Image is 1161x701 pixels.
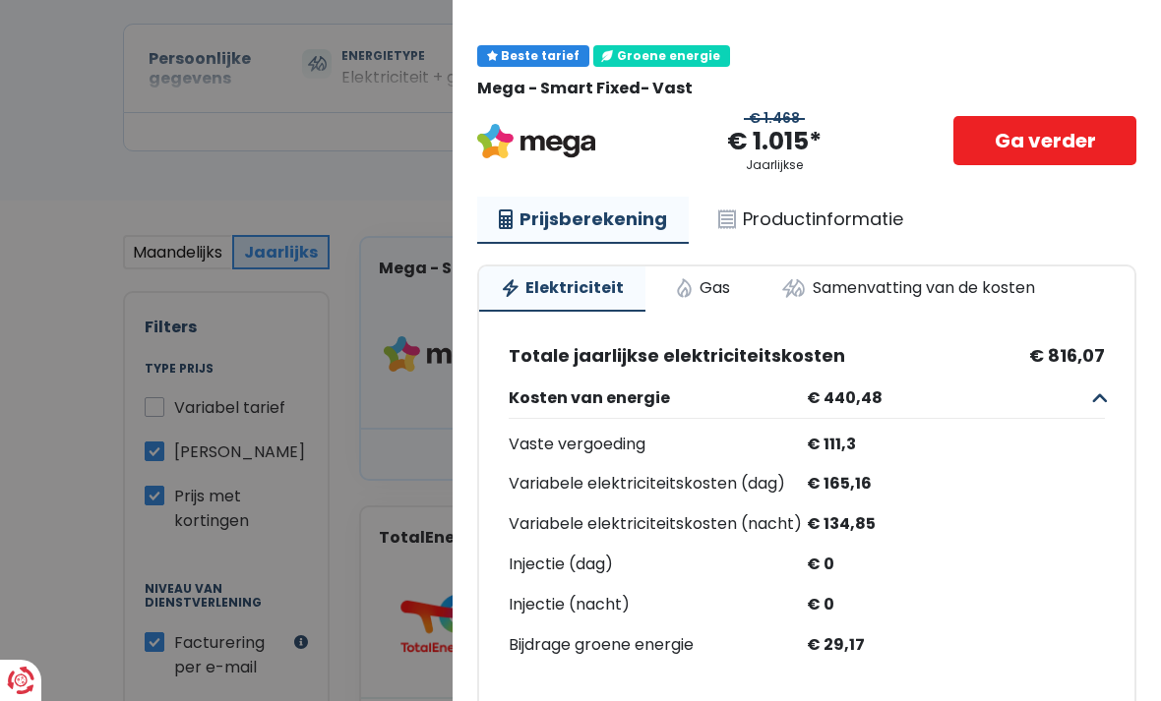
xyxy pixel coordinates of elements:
a: Ga verder [953,116,1136,165]
span: € 816,07 [1029,345,1105,367]
div: Variabele elektriciteitskosten (dag) [509,470,807,498]
div: Bijdrage groene energie [509,631,807,660]
a: Productinformatie [697,197,925,242]
div: Jaarlijkse [746,158,803,172]
div: Vaste vergoeding [509,431,807,459]
a: Gas [653,266,752,310]
span: Kosten van energie [509,388,799,407]
div: Injectie (nacht) [509,591,807,619]
div: Variabele elektriciteitskosten (nacht) [509,510,807,539]
div: Groene energie [593,45,730,67]
div: € 0 [807,591,1105,619]
div: Mega - Smart Fixed- Vast [477,79,1136,97]
div: € 0 [807,551,1105,579]
div: Beste tarief [477,45,589,67]
div: € 29,17 [807,631,1105,660]
div: Injectie (dag) [509,551,807,579]
div: € 1.015* [727,126,822,158]
span: € 440,48 [799,388,1089,407]
div: € 1.468 [744,110,805,127]
div: € 134,85 [807,510,1105,539]
div: € 111,3 [807,431,1105,459]
a: Samenvatting van de kosten [760,266,1057,310]
img: Mega [477,124,595,159]
span: Totale jaarlijkse elektriciteitskosten [509,345,845,367]
a: Elektriciteit [479,266,645,312]
button: Kosten van energie € 440,48 [509,380,1105,419]
div: € 165,16 [807,470,1105,498]
a: Prijsberekening [477,197,689,244]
